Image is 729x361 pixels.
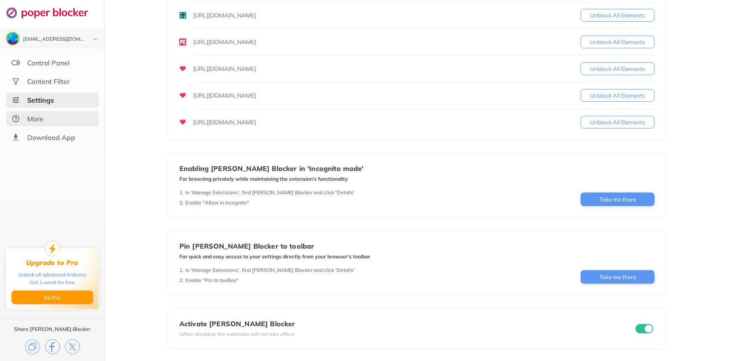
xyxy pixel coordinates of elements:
div: 1 . [179,267,184,274]
div: For browsing privately while maintaining the extension's functionality [179,176,364,182]
img: favicons [179,119,186,126]
img: about.svg [11,115,20,123]
img: favicons [179,39,186,45]
div: For quick and easy access to your settings directly from your browser's toolbar [179,253,370,260]
div: Download App [27,133,75,142]
div: Enable "Allow in incognito" [185,199,249,206]
div: 2 . [179,277,184,284]
div: Get 1 week for free [30,279,75,286]
div: Unlock all advanced features [18,271,86,279]
button: Unblock All Elements [581,89,655,102]
div: Enable "Pin to toolbar" [185,277,238,284]
img: social.svg [11,77,20,86]
img: download-app.svg [11,133,20,142]
div: Activate [PERSON_NAME] Blocker [179,320,295,327]
img: x.svg [65,339,80,354]
button: Unblock All Elements [581,36,655,48]
div: Settings [27,96,54,104]
img: settings-selected.svg [11,96,20,104]
img: logo-webpage.svg [6,7,97,19]
div: When disabled, the extension will not take effect [179,331,295,338]
img: facebook.svg [45,339,60,354]
button: Go Pro [11,291,93,304]
div: [URL][DOMAIN_NAME] [193,64,256,73]
button: Unblock All Elements [581,9,655,22]
div: Share [PERSON_NAME] Blocker [14,326,91,333]
div: [URL][DOMAIN_NAME] [193,11,256,20]
img: copy.svg [25,339,40,354]
button: Take me there [581,193,655,206]
div: craftysquid5014@gmail.com [23,36,86,42]
div: [URL][DOMAIN_NAME] [193,118,256,126]
div: Pin [PERSON_NAME] Blocker to toolbar [179,242,370,250]
div: [URL][DOMAIN_NAME] [193,38,256,46]
img: chevron-bottom-black.svg [90,35,100,44]
img: features.svg [11,59,20,67]
div: Content Filter [27,77,70,86]
button: Take me there [581,270,655,284]
button: Unblock All Elements [581,62,655,75]
div: Enabling [PERSON_NAME] Blocker in 'Incognito mode' [179,165,364,172]
div: Control Panel [27,59,70,67]
div: In 'Manage Extensions', find [PERSON_NAME] Blocker and click 'Details' [185,267,355,274]
img: favicons [179,65,186,72]
img: ACg8ocLA0Lb_Sm2IvEqhTn2i4IXIAHzx9m1b6AaPzueiatf8W6FGFKDv=s96-c [7,33,19,45]
img: upgrade-to-pro.svg [45,241,60,256]
div: [URL][DOMAIN_NAME] [193,91,256,100]
button: Unblock All Elements [581,116,655,129]
div: 1 . [179,189,184,196]
img: favicons [179,92,186,99]
div: More [27,115,43,123]
div: Upgrade to Pro [26,259,79,267]
div: In 'Manage Extensions', find [PERSON_NAME] Blocker and click 'Details' [185,189,355,196]
img: favicons [179,12,186,19]
div: 2 . [179,199,184,206]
